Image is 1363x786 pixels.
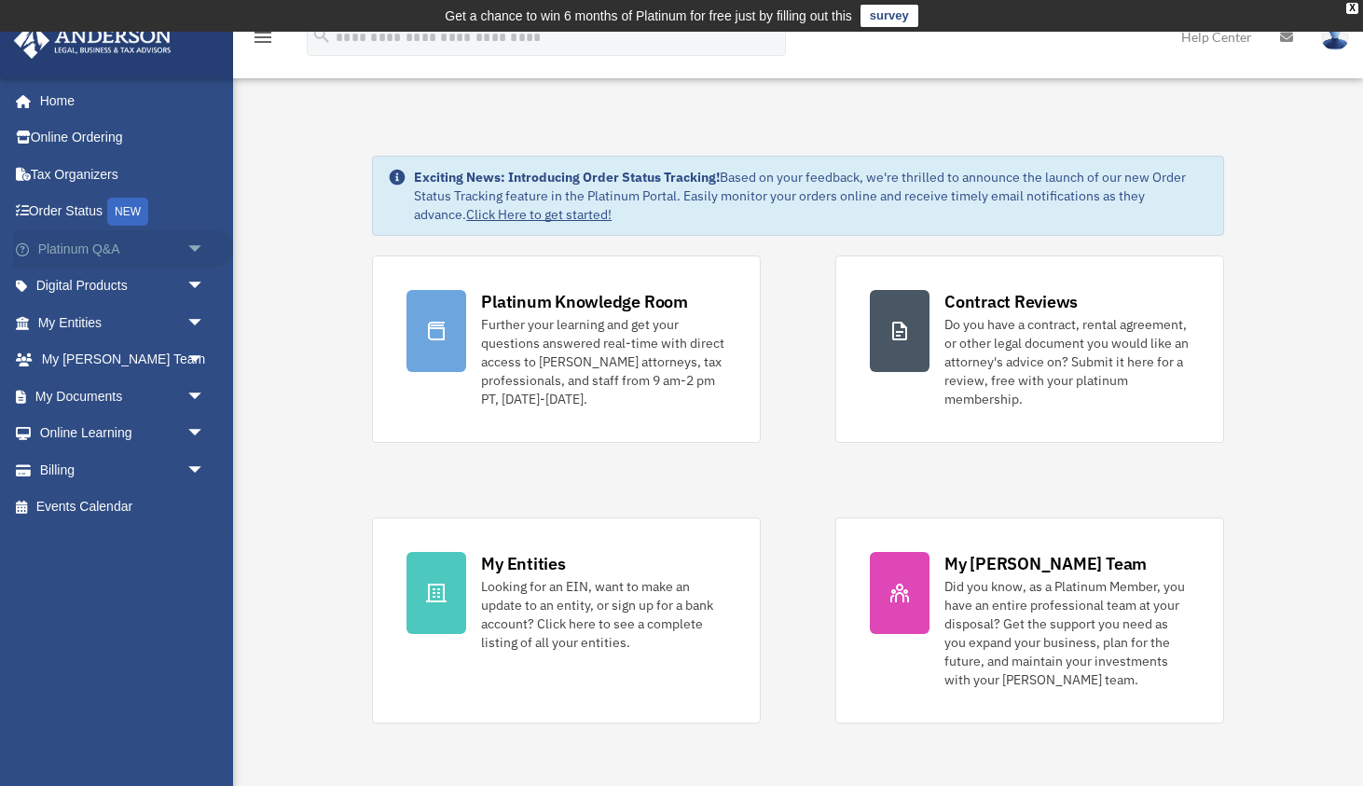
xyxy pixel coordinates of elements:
a: My Entities Looking for an EIN, want to make an update to an entity, or sign up for a bank accoun... [372,517,761,724]
span: arrow_drop_down [186,230,224,269]
span: arrow_drop_down [186,378,224,416]
a: Billingarrow_drop_down [13,451,233,489]
i: search [311,25,332,46]
div: Based on your feedback, we're thrilled to announce the launch of our new Order Status Tracking fe... [414,168,1208,224]
span: arrow_drop_down [186,268,224,306]
a: My [PERSON_NAME] Teamarrow_drop_down [13,341,233,379]
a: Events Calendar [13,489,233,526]
a: My Documentsarrow_drop_down [13,378,233,415]
a: Home [13,82,224,119]
div: Get a chance to win 6 months of Platinum for free just by filling out this [445,5,852,27]
a: Click Here to get started! [466,206,612,223]
span: arrow_drop_down [186,304,224,342]
div: Contract Reviews [944,290,1078,313]
a: My Entitiesarrow_drop_down [13,304,233,341]
a: survey [860,5,918,27]
a: menu [252,33,274,48]
a: My [PERSON_NAME] Team Did you know, as a Platinum Member, you have an entire professional team at... [835,517,1224,724]
div: Did you know, as a Platinum Member, you have an entire professional team at your disposal? Get th... [944,577,1190,689]
span: arrow_drop_down [186,341,224,379]
i: menu [252,26,274,48]
a: Platinum Q&Aarrow_drop_down [13,230,233,268]
span: arrow_drop_down [186,415,224,453]
a: Online Learningarrow_drop_down [13,415,233,452]
strong: Exciting News: Introducing Order Status Tracking! [414,169,720,186]
img: Anderson Advisors Platinum Portal [8,22,177,59]
div: Looking for an EIN, want to make an update to an entity, or sign up for a bank account? Click her... [481,577,726,652]
div: My Entities [481,552,565,575]
a: Online Ordering [13,119,233,157]
a: Tax Organizers [13,156,233,193]
a: Contract Reviews Do you have a contract, rental agreement, or other legal document you would like... [835,255,1224,443]
a: Order StatusNEW [13,193,233,231]
span: arrow_drop_down [186,451,224,490]
div: close [1346,3,1358,14]
div: Further your learning and get your questions answered real-time with direct access to [PERSON_NAM... [481,315,726,408]
div: NEW [107,198,148,226]
div: Platinum Knowledge Room [481,290,688,313]
div: My [PERSON_NAME] Team [944,552,1147,575]
div: Do you have a contract, rental agreement, or other legal document you would like an attorney's ad... [944,315,1190,408]
img: User Pic [1321,23,1349,50]
a: Digital Productsarrow_drop_down [13,268,233,305]
a: Platinum Knowledge Room Further your learning and get your questions answered real-time with dire... [372,255,761,443]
